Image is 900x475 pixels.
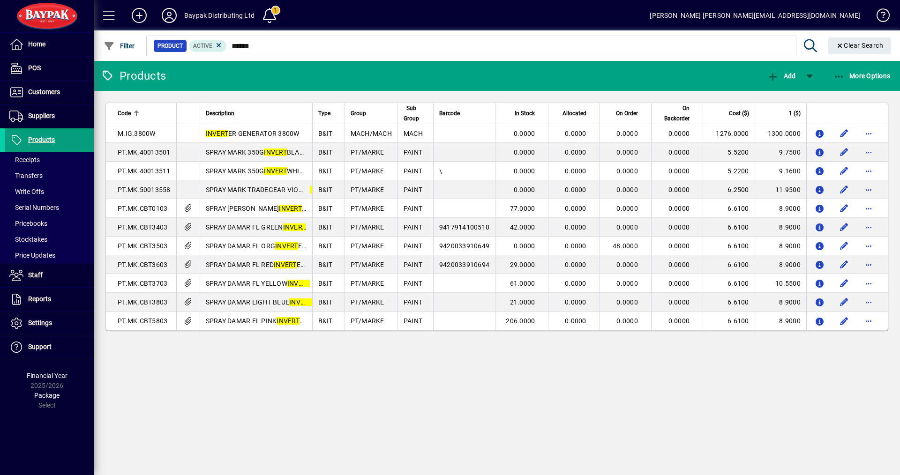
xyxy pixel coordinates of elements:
a: Stocktakes [5,231,94,247]
span: On Backorder [657,103,690,124]
span: Active [193,43,212,49]
span: MACH/MACH [351,130,392,137]
button: Edit [837,145,852,160]
em: INVERT [274,261,297,268]
span: Code [118,108,131,119]
span: PT.MK.40013501 [118,148,171,156]
em: INVERT [206,130,229,137]
span: 0.0000 [565,280,586,287]
span: 0.0000 [668,223,690,231]
span: SPRAY [PERSON_NAME] ED ( /12 ) [206,205,330,212]
span: SPRAY DAMAR LIGHT BLUE ED ( /12 ) [206,298,341,306]
button: More options [861,201,876,216]
span: 0.0000 [514,186,535,193]
td: 9.7500 [755,143,806,162]
span: PT/MARKE [351,298,384,306]
span: Write Offs [9,188,44,195]
span: PT.MK.CBT5803 [118,317,167,325]
span: PAINT [404,242,422,250]
button: More options [861,295,876,310]
span: B&IT [318,261,333,268]
span: MACH [404,130,423,137]
span: 0.0000 [616,280,638,287]
span: PT/MARKE [351,317,384,325]
span: \ [439,167,442,175]
span: 0.0000 [616,317,638,325]
span: 0.0000 [616,298,638,306]
span: B&IT [318,205,333,212]
span: Description [206,108,234,119]
span: PT.MK.40013511 [118,167,171,175]
span: PT/MARKE [351,205,384,212]
td: 6.6100 [703,293,754,312]
td: 8.9000 [755,237,806,255]
span: 0.0000 [616,261,638,268]
span: Customers [28,88,60,96]
span: B&IT [318,298,333,306]
div: Allocated [554,108,594,119]
span: PT/MARKE [351,242,384,250]
span: Barcode [439,108,460,119]
td: 6.6100 [703,237,754,255]
span: PAINT [404,205,422,212]
span: 0.0000 [514,130,535,137]
em: INVERT [287,280,310,287]
div: Group [351,108,392,119]
a: Pricebooks [5,215,94,231]
td: 6.6100 [703,199,754,218]
span: PAINT [404,148,422,156]
span: Stocktakes [9,236,47,243]
span: Type [318,108,330,119]
span: 0.0000 [565,130,586,137]
span: Products [28,136,55,143]
button: Edit [837,257,852,272]
span: 0.0000 [668,298,690,306]
span: B&IT [318,317,333,325]
span: B&IT [318,280,333,287]
a: Suppliers [5,104,94,128]
a: POS [5,57,94,80]
span: PT/MARKE [351,148,384,156]
span: 9420033910649 [439,242,489,250]
td: 5.2200 [703,162,754,180]
button: Edit [837,163,852,178]
td: 8.9000 [755,199,806,218]
span: PAINT [404,223,422,231]
em: INVERT [279,205,302,212]
span: Pricebooks [9,220,47,227]
span: Allocated [562,108,586,119]
span: PT/MARKE [351,167,384,175]
span: Settings [28,319,52,327]
a: Customers [5,81,94,104]
div: On Order [606,108,646,119]
span: B&IT [318,167,333,175]
span: SPRAY MARK TRADEGEAR VIOLET ED ( /12 ) [206,186,361,193]
span: 0.0000 [668,186,690,193]
button: More options [861,238,876,253]
span: SPRAY MARK 350G BLACK ( /12 ) [206,148,329,156]
td: 6.2500 [703,180,754,199]
a: Support [5,335,94,359]
td: 10.5500 [755,274,806,293]
span: Sub Group [404,103,419,124]
a: Serial Numbers [5,200,94,215]
td: 6.6100 [703,312,754,330]
span: 0.0000 [668,261,690,268]
span: 0.0000 [668,205,690,212]
span: SPRAY DAMAR FL GREEN ED ( /12 ) [206,223,334,231]
span: 0.0000 [565,261,586,268]
a: Price Updates [5,247,94,263]
div: Barcode [439,108,489,119]
span: SPRAY MARK 350G WHITE ( /12 ) [206,167,328,175]
button: More options [861,163,876,178]
button: More options [861,145,876,160]
span: PT/MARKE [351,261,384,268]
span: 0.0000 [616,148,638,156]
a: Home [5,33,94,56]
div: In Stock [501,108,543,119]
span: More Options [833,72,891,80]
td: 8.9000 [755,312,806,330]
span: Financial Year [27,372,67,379]
button: More Options [831,67,893,84]
span: 29.0000 [510,261,535,268]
